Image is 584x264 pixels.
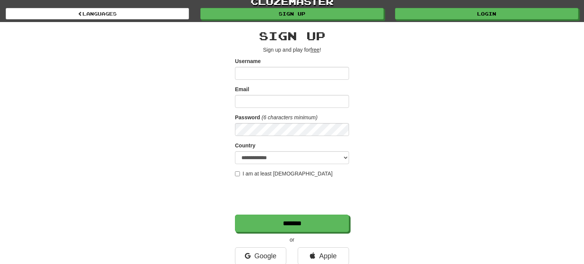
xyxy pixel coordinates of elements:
label: Password [235,114,260,121]
a: Sign up [200,8,384,19]
em: (6 characters minimum) [262,114,317,120]
h2: Sign up [235,30,349,42]
label: Country [235,142,255,149]
iframe: reCAPTCHA [235,181,351,211]
a: Login [395,8,578,19]
u: free [310,47,319,53]
label: Email [235,85,249,93]
label: Username [235,57,261,65]
p: or [235,236,349,243]
input: I am at least [DEMOGRAPHIC_DATA] [235,171,240,176]
p: Sign up and play for ! [235,46,349,54]
a: Languages [6,8,189,19]
label: I am at least [DEMOGRAPHIC_DATA] [235,170,333,177]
